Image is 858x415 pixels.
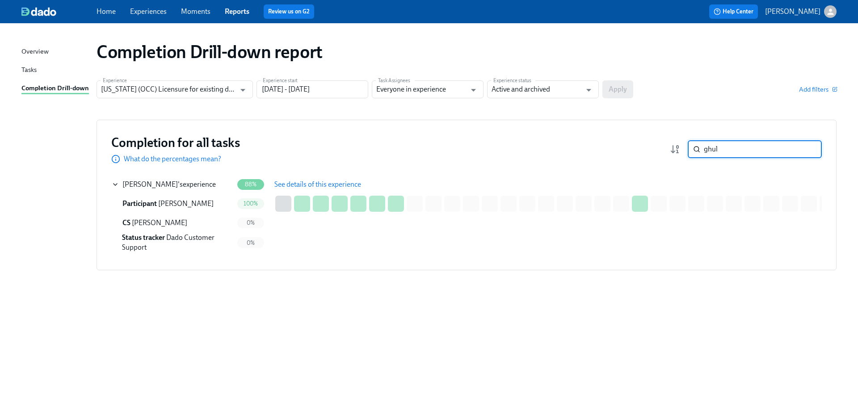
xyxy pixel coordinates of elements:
p: What do the percentages mean? [124,154,221,164]
div: Tasks [21,65,37,76]
a: Completion Drill-down [21,83,89,94]
svg: Completion rate (low to high) [670,144,681,155]
span: Help Center [714,7,753,16]
input: Search by name [704,140,822,158]
div: Overview [21,46,49,58]
a: Reports [225,7,249,16]
span: Credentialing Specialist [122,218,130,227]
span: [PERSON_NAME] [122,180,178,189]
span: Status tracker [122,233,165,242]
div: CS [PERSON_NAME] [112,214,233,232]
p: [PERSON_NAME] [765,7,820,17]
span: 88% [240,181,262,188]
a: Home [97,7,116,16]
h3: Completion for all tasks [111,134,240,151]
a: Experiences [130,7,167,16]
div: 's experience [122,180,216,189]
div: Status tracker Dado Customer Support [112,233,233,252]
button: Add filters [799,85,837,94]
button: Open [467,83,480,97]
span: [PERSON_NAME] [132,218,187,227]
button: Help Center [709,4,758,19]
a: Review us on G2 [268,7,310,16]
span: [PERSON_NAME] [158,199,214,208]
a: Overview [21,46,89,58]
span: 100% [238,200,264,207]
span: See details of this experience [274,180,361,189]
button: Review us on G2 [264,4,314,19]
a: Moments [181,7,210,16]
h1: Completion Drill-down report [97,41,323,63]
span: 0% [241,219,260,226]
a: dado [21,7,97,16]
button: Open [236,83,250,97]
a: Tasks [21,65,89,76]
img: dado [21,7,56,16]
button: [PERSON_NAME] [765,5,837,18]
span: Participant [122,199,157,208]
span: 0% [241,239,260,246]
button: Open [582,83,596,97]
button: See details of this experience [268,176,367,193]
div: [PERSON_NAME]'sexperience [112,176,233,193]
span: Dado Customer Support [122,233,214,252]
div: Participant [PERSON_NAME] [112,195,233,213]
